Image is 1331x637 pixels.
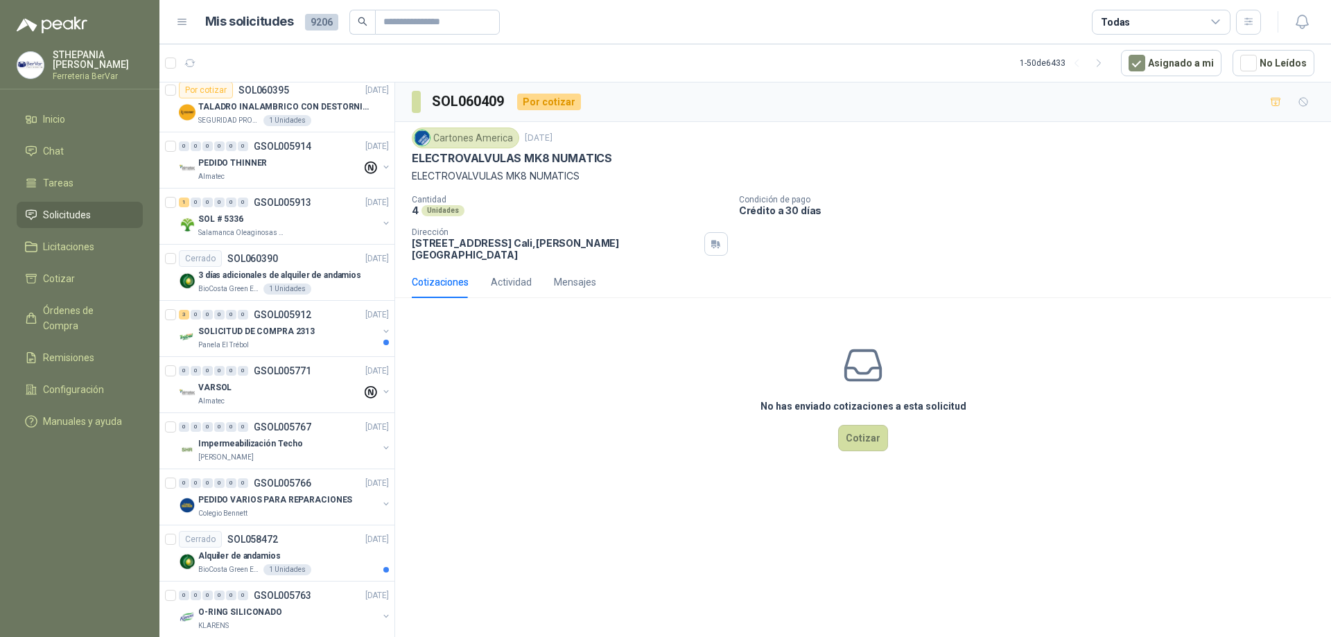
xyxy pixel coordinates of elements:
div: 0 [179,591,189,600]
img: Company Logo [179,216,195,233]
div: 0 [179,366,189,376]
a: Órdenes de Compra [17,297,143,339]
span: Licitaciones [43,239,94,254]
div: 0 [214,422,225,432]
div: 1 - 50 de 6433 [1020,52,1110,74]
p: Dirección [412,227,699,237]
div: Cartones America [412,128,519,148]
img: Company Logo [415,130,430,146]
div: 0 [214,141,225,151]
p: Colegio Bennett [198,508,247,519]
div: 0 [202,141,213,151]
div: 0 [226,141,236,151]
div: 0 [202,366,213,376]
div: 0 [202,198,213,207]
div: Unidades [421,205,464,216]
a: Manuales y ayuda [17,408,143,435]
span: Órdenes de Compra [43,303,130,333]
h3: No has enviado cotizaciones a esta solicitud [760,399,966,414]
a: 0 0 0 0 0 0 GSOL005763[DATE] Company LogoO-RING SILICONADOKLARENS [179,587,392,631]
p: TALADRO INALAMBRICO CON DESTORNILLADOR DE ESTRIA [198,101,371,114]
a: Solicitudes [17,202,143,228]
p: GSOL005912 [254,310,311,320]
a: 3 0 0 0 0 0 GSOL005912[DATE] Company LogoSOLICITUD DE COMPRA 2313Panela El Trébol [179,306,392,351]
img: Company Logo [179,609,195,626]
div: Cerrado [179,531,222,548]
span: Cotizar [43,271,75,286]
p: SOLICITUD DE COMPRA 2313 [198,325,315,338]
a: 0 0 0 0 0 0 GSOL005914[DATE] Company LogoPEDIDO THINNERAlmatec [179,138,392,182]
div: 0 [226,310,236,320]
h3: SOL060409 [432,91,506,112]
div: Por cotizar [517,94,581,110]
div: 0 [238,366,248,376]
p: Cantidad [412,195,728,204]
p: Almatec [198,396,225,407]
div: Mensajes [554,274,596,290]
p: BioCosta Green Energy S.A.S [198,564,261,575]
span: 9206 [305,14,338,30]
p: [DATE] [365,589,389,602]
div: 0 [238,422,248,432]
button: Asignado a mi [1121,50,1221,76]
div: 0 [214,591,225,600]
p: 4 [412,204,419,216]
a: Chat [17,138,143,164]
img: Company Logo [179,272,195,289]
p: SOL060395 [238,85,289,95]
span: Configuración [43,382,104,397]
h1: Mis solicitudes [205,12,294,32]
div: Actividad [491,274,532,290]
p: SOL060390 [227,254,278,263]
p: [DATE] [525,132,553,145]
a: Tareas [17,170,143,196]
p: ELECTROVALVULAS MK8 NUMATICS [412,168,1314,184]
div: 0 [238,310,248,320]
button: Cotizar [838,425,888,451]
p: Almatec [198,171,225,182]
div: 0 [191,422,201,432]
p: GSOL005914 [254,141,311,151]
span: Remisiones [43,350,94,365]
p: GSOL005913 [254,198,311,207]
a: Cotizar [17,265,143,292]
p: SEGURIDAD PROVISER LTDA [198,115,261,126]
div: Por cotizar [179,82,233,98]
span: search [358,17,367,26]
span: Manuales y ayuda [43,414,122,429]
p: O-RING SILICONADO [198,606,282,619]
p: GSOL005766 [254,478,311,488]
div: 0 [214,198,225,207]
p: KLARENS [198,620,229,631]
img: Logo peakr [17,17,87,33]
p: Crédito a 30 días [739,204,1325,216]
div: 1 Unidades [263,283,311,295]
div: 0 [191,310,201,320]
div: 0 [214,310,225,320]
div: 1 [179,198,189,207]
div: 0 [191,198,201,207]
div: 1 Unidades [263,564,311,575]
p: [DATE] [365,84,389,97]
p: Impermeabilización Techo [198,437,303,451]
p: [PERSON_NAME] [198,452,254,463]
div: 1 Unidades [263,115,311,126]
div: 0 [179,478,189,488]
img: Company Logo [17,52,44,78]
p: 3 días adicionales de alquiler de andamios [198,269,361,282]
p: [DATE] [365,421,389,434]
p: GSOL005771 [254,366,311,376]
p: PEDIDO THINNER [198,157,267,170]
p: [DATE] [365,477,389,490]
div: 0 [202,591,213,600]
span: Chat [43,143,64,159]
div: 0 [238,478,248,488]
div: 0 [226,198,236,207]
a: 0 0 0 0 0 0 GSOL005766[DATE] Company LogoPEDIDO VARIOS PARA REPARACIONESColegio Bennett [179,475,392,519]
span: Tareas [43,175,73,191]
a: Configuración [17,376,143,403]
div: 0 [179,422,189,432]
p: Alquiler de andamios [198,550,281,563]
a: 1 0 0 0 0 0 GSOL005913[DATE] Company LogoSOL # 5336Salamanca Oleaginosas SAS [179,194,392,238]
div: 0 [191,591,201,600]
